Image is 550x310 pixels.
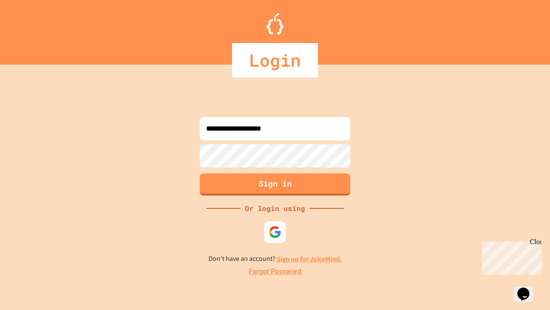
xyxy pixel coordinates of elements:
iframe: chat widget [479,238,541,275]
div: Or login using [241,203,309,214]
img: Logo.svg [266,13,284,34]
div: Chat with us now!Close [3,3,59,55]
a: Sign up for JuiceMind. [277,254,342,263]
iframe: chat widget [514,276,541,301]
button: Sign in [200,174,350,195]
div: Login [232,43,318,77]
p: Don't have an account? [208,254,342,264]
a: Forgot Password [249,267,301,277]
img: google-icon.svg [269,226,281,239]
